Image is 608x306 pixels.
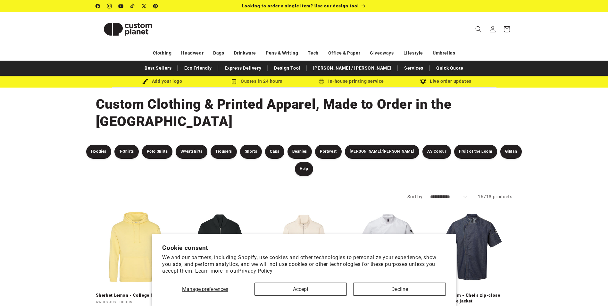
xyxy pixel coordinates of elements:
a: Trousers [211,145,237,159]
a: Lifestyle [404,47,423,59]
a: Headwear [181,47,204,59]
a: Caps [265,145,284,159]
a: Fruit of the Loom [454,145,497,159]
a: Polo Shirts [142,145,173,159]
a: Services [401,63,427,74]
a: Giveaways [370,47,394,59]
h2: Cookie consent [162,244,446,251]
a: [PERSON_NAME]/[PERSON_NAME] [345,145,419,159]
a: Tech [308,47,318,59]
img: In-house printing [319,79,324,84]
div: In-house printing service [304,77,399,85]
div: Quotes in 24 hours [210,77,304,85]
iframe: Chat Widget [576,275,608,306]
a: Privacy Policy [238,268,272,274]
div: Add your logo [115,77,210,85]
span: Looking to order a single item? Use our design tool [242,3,359,8]
a: Hoodies [86,145,111,159]
button: Accept [254,283,347,296]
img: Order updates [420,79,426,84]
div: Live order updates [399,77,493,85]
a: Indigo Denim - Chef's zip-close short sleeve jacket [432,293,512,304]
a: AS Colour [422,145,451,159]
a: Shorts [240,145,262,159]
h1: Custom Clothing & Printed Apparel, Made to Order in the [GEOGRAPHIC_DATA] [96,96,512,130]
a: [PERSON_NAME] / [PERSON_NAME] [310,63,395,74]
a: Bags [213,47,224,59]
a: Gildan [500,145,522,159]
a: Umbrellas [433,47,455,59]
a: Sherbet Lemon - College hoodie [96,293,176,298]
img: Order Updates Icon [231,79,237,84]
a: Quick Quote [433,63,467,74]
a: Design Tool [271,63,304,74]
button: Manage preferences [162,283,248,296]
a: Express Delivery [221,63,265,74]
a: Office & Paper [328,47,360,59]
a: Best Sellers [141,63,175,74]
a: Clothing [153,47,172,59]
p: We and our partners, including Shopify, use cookies and other technologies to personalize your ex... [162,254,446,274]
a: Sweatshirts [176,145,207,159]
a: Help [295,162,313,176]
summary: Search [471,22,486,36]
button: Decline [353,283,446,296]
span: Manage preferences [182,286,228,292]
span: 16718 products [478,194,512,199]
a: Beanies [287,145,312,159]
a: T-Shirts [114,145,139,159]
a: Pens & Writing [266,47,298,59]
img: Brush Icon [142,79,148,84]
a: Portwest [315,145,342,159]
img: Custom Planet [96,15,160,44]
a: Custom Planet [93,12,162,46]
label: Sort by: [407,194,423,199]
nav: Product filters [83,145,525,176]
a: Eco Friendly [181,63,215,74]
a: Drinkware [234,47,256,59]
